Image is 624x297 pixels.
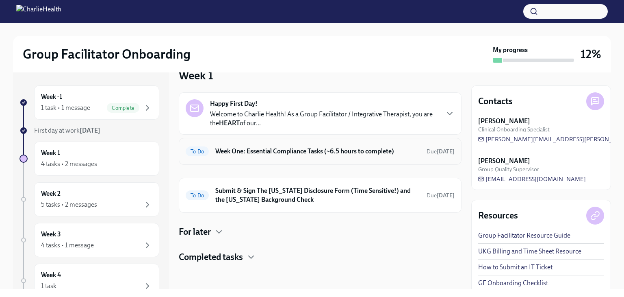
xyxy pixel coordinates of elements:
h6: Week 3 [41,230,61,239]
h6: Week 1 [41,148,60,157]
h6: Week -1 [41,92,62,101]
div: 1 task [41,282,56,290]
a: Week 34 tasks • 1 message [19,223,159,257]
div: Completed tasks [179,251,461,263]
div: For later [179,226,461,238]
h2: Group Facilitator Onboarding [23,46,191,62]
h6: Week One: Essential Compliance Tasks (~6.5 hours to complete) [215,147,420,156]
span: Complete [107,105,139,111]
a: Week 25 tasks • 2 messages [19,182,159,216]
img: CharlieHealth [16,5,61,18]
span: Due [427,192,455,199]
strong: HEART [219,119,240,127]
a: GF Onboarding Checklist [478,279,548,288]
a: To DoSubmit & Sign The [US_STATE] Disclosure Form (Time Sensitive!) and the [US_STATE] Background... [186,185,455,206]
div: 4 tasks • 1 message [41,241,94,250]
a: Week -11 task • 1 messageComplete [19,85,159,120]
a: [EMAIL_ADDRESS][DOMAIN_NAME] [478,175,586,183]
span: Clinical Onboarding Specialist [478,126,550,133]
strong: [DATE] [437,148,455,155]
a: To DoWeek One: Essential Compliance Tasks (~6.5 hours to complete)Due[DATE] [186,145,455,158]
div: 5 tasks • 2 messages [41,200,97,209]
strong: [PERSON_NAME] [478,117,530,126]
a: First day at work[DATE] [19,126,159,135]
strong: Happy First Day! [210,99,258,108]
span: September 22nd, 2025 10:00 [427,148,455,155]
strong: My progress [493,46,528,55]
p: Welcome to Charlie Health! As a Group Facilitator / Integrative Therapist, you are the of our... [210,110,438,128]
h3: Week 1 [179,68,213,83]
a: Group Facilitator Resource Guide [478,231,570,240]
span: September 24th, 2025 10:00 [427,192,455,199]
span: To Do [186,148,209,155]
strong: [PERSON_NAME] [478,157,530,166]
a: How to Submit an IT Ticket [478,263,552,272]
span: First day at work [34,127,100,134]
span: To Do [186,192,209,199]
strong: [DATE] [80,127,100,134]
div: 1 task • 1 message [41,103,90,112]
h4: For later [179,226,211,238]
h6: Week 4 [41,271,61,280]
h4: Contacts [478,95,513,107]
a: UKG Billing and Time Sheet Resource [478,247,581,256]
div: 4 tasks • 2 messages [41,159,97,168]
h3: 12% [581,47,601,61]
strong: [DATE] [437,192,455,199]
a: Week 14 tasks • 2 messages [19,142,159,176]
h6: Week 2 [41,189,61,198]
span: Due [427,148,455,155]
h4: Completed tasks [179,251,243,263]
h4: Resources [478,210,518,222]
h6: Submit & Sign The [US_STATE] Disclosure Form (Time Sensitive!) and the [US_STATE] Background Check [215,186,420,204]
span: Group Quality Supervisor [478,166,539,173]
